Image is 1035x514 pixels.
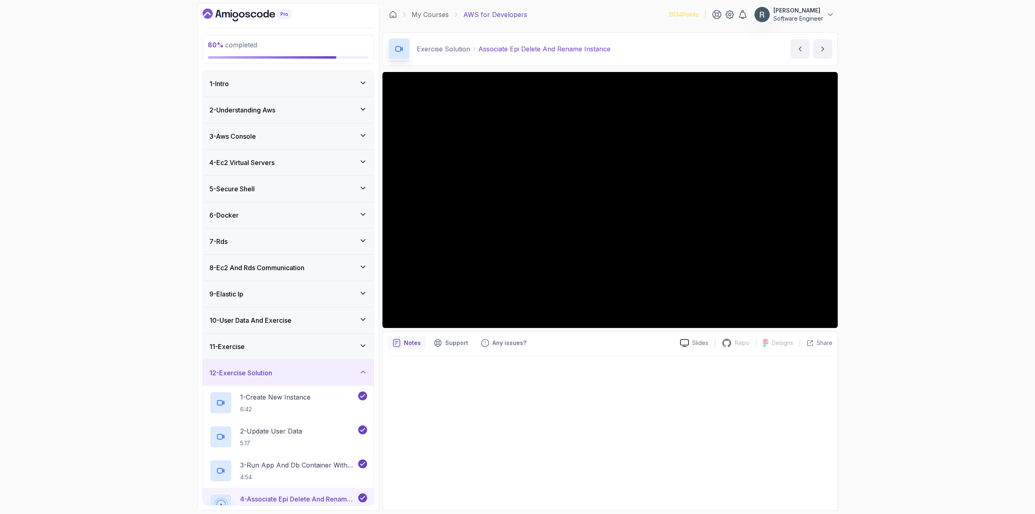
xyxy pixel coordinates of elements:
h3: 1 - Intro [209,79,229,89]
p: Notes [404,339,421,347]
button: 10-User Data And Exercise [203,307,374,333]
span: 80 % [208,41,224,49]
a: Dashboard [203,8,309,21]
button: 1-Intro [203,71,374,97]
p: Support [445,339,468,347]
p: 2 - Update User Data [240,426,302,436]
button: user profile image[PERSON_NAME]Software Engineer [754,6,834,23]
button: Feedback button [476,336,531,349]
h3: 8 - Ec2 And Rds Communication [209,263,304,273]
p: Associate Epi Delete And Rename Instance [478,44,610,54]
button: 4-Ec2 Virtual Servers [203,150,374,176]
p: 1 - Create New Instance [240,392,310,402]
button: Share [800,339,832,347]
iframe: 4 - Associate EPI Delete and Rename Instance [382,72,838,328]
h3: 10 - User Data And Exercise [209,315,291,325]
p: 5:17 [240,439,302,447]
button: previous content [790,39,810,59]
p: 3 - Run App And Db Container With User Data [240,460,357,470]
p: 4 - Associate Epi Delete And Rename Instance [240,494,357,504]
button: 6-Docker [203,202,374,228]
p: Repo [735,339,750,347]
h3: 2 - Understanding Aws [209,105,275,115]
p: Software Engineer [773,15,823,23]
p: Slides [692,339,708,347]
a: Dashboard [389,11,397,19]
button: 9-Elastic Ip [203,281,374,307]
button: Support button [429,336,473,349]
h3: 4 - Ec2 Virtual Servers [209,158,275,167]
h3: 7 - Rds [209,237,228,246]
button: 5-Secure Shell [203,176,374,202]
button: 7-Rds [203,228,374,254]
p: Any issues? [492,339,526,347]
button: 1-Create New Instance6:42 [209,391,367,414]
h3: 3 - Aws Console [209,131,256,141]
button: 3-Aws Console [203,123,374,149]
button: 12-Exercise Solution [203,360,374,386]
button: 8-Ec2 And Rds Communication [203,255,374,281]
button: notes button [388,336,426,349]
p: 2034 Points [669,11,699,19]
button: 11-Exercise [203,334,374,360]
span: completed [208,41,257,49]
button: 3-Run App And Db Container With User Data4:54 [209,459,367,482]
a: Slides [674,339,715,347]
h3: 6 - Docker [209,210,239,220]
p: Share [817,339,832,347]
p: Exercise Solution [417,44,470,54]
button: next content [813,39,832,59]
p: Designs [772,339,793,347]
p: AWS for Developers [463,10,527,19]
h3: 12 - Exercise Solution [209,368,272,378]
h3: 11 - Exercise [209,342,245,351]
img: user profile image [754,7,770,22]
h3: 5 - Secure Shell [209,184,255,194]
button: 2-Update User Data5:17 [209,425,367,448]
p: 6:42 [240,405,310,413]
h3: 9 - Elastic Ip [209,289,243,299]
a: My Courses [412,10,449,19]
button: 2-Understanding Aws [203,97,374,123]
p: [PERSON_NAME] [773,6,823,15]
p: 4:54 [240,473,357,481]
